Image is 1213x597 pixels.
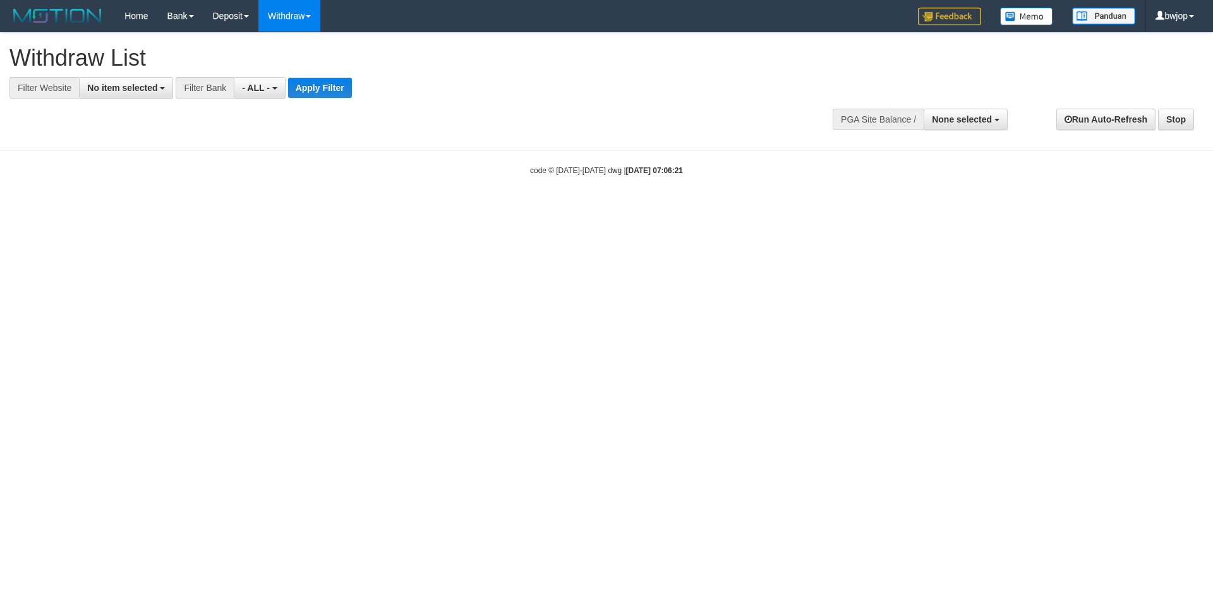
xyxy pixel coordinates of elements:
[87,83,157,93] span: No item selected
[242,83,270,93] span: - ALL -
[288,78,352,98] button: Apply Filter
[932,114,992,124] span: None selected
[1056,109,1156,130] a: Run Auto-Refresh
[626,166,683,175] strong: [DATE] 07:06:21
[918,8,981,25] img: Feedback.jpg
[924,109,1008,130] button: None selected
[1000,8,1053,25] img: Button%20Memo.svg
[1158,109,1194,130] a: Stop
[1072,8,1135,25] img: panduan.png
[176,77,234,99] div: Filter Bank
[9,45,796,71] h1: Withdraw List
[9,6,106,25] img: MOTION_logo.png
[833,109,924,130] div: PGA Site Balance /
[79,77,173,99] button: No item selected
[530,166,683,175] small: code © [DATE]-[DATE] dwg |
[9,77,79,99] div: Filter Website
[234,77,285,99] button: - ALL -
